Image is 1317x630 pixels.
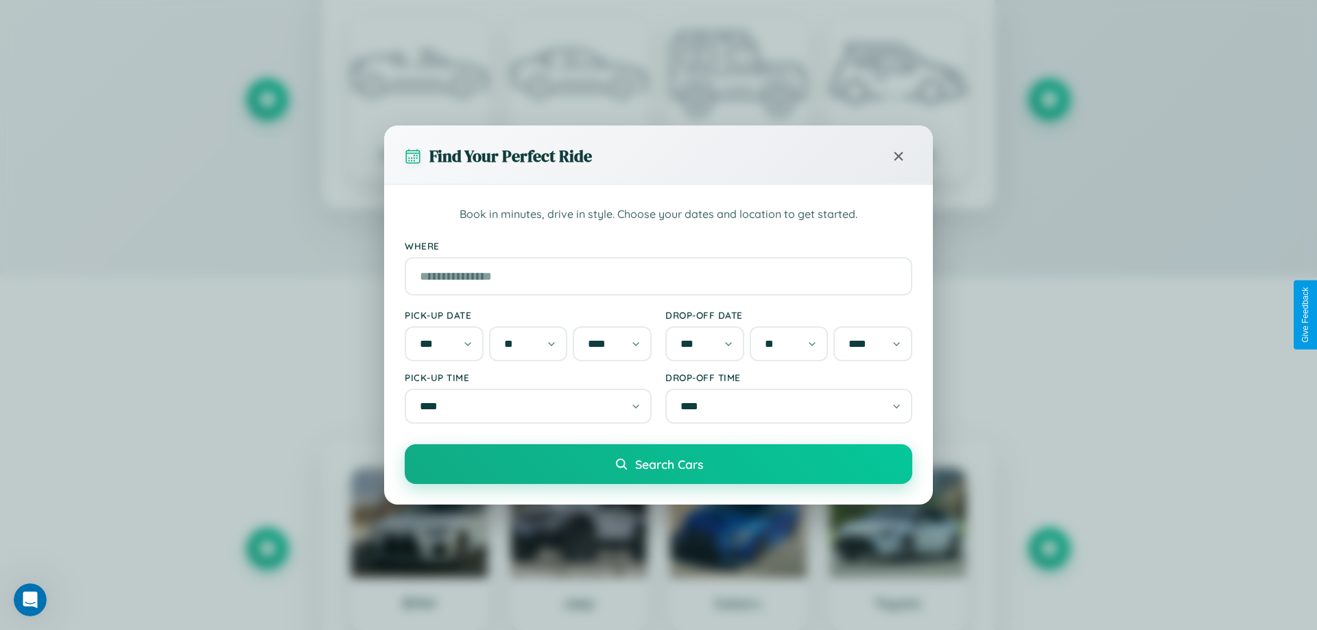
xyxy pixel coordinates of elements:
p: Book in minutes, drive in style. Choose your dates and location to get started. [405,206,912,223]
label: Where [405,240,912,252]
label: Pick-up Time [405,372,652,383]
label: Pick-up Date [405,309,652,321]
label: Drop-off Date [665,309,912,321]
span: Search Cars [635,457,703,472]
button: Search Cars [405,444,912,484]
label: Drop-off Time [665,372,912,383]
h3: Find Your Perfect Ride [429,145,592,167]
